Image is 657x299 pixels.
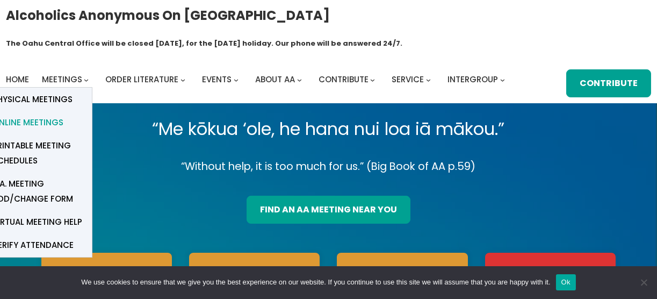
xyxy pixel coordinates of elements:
button: Meetings submenu [84,77,89,82]
button: Order Literature submenu [181,77,185,82]
span: Order Literature [105,74,178,85]
button: Service submenu [426,77,431,82]
nav: Intergroup [6,72,509,87]
a: Home [6,72,29,87]
a: Events [202,72,232,87]
span: About AA [255,74,295,85]
a: Meetings [42,72,82,87]
button: Events submenu [234,77,239,82]
a: Contribute [566,69,651,97]
a: Contribute [319,72,369,87]
button: Intergroup submenu [500,77,505,82]
span: Home [6,74,29,85]
a: Intergroup [447,72,498,87]
a: About AA [255,72,295,87]
a: Alcoholics Anonymous on [GEOGRAPHIC_DATA] [6,4,330,27]
p: “Without help, it is too much for us.” (Big Book of AA p.59) [33,157,624,175]
span: Contribute [319,74,369,85]
h1: The Oahu Central Office will be closed [DATE], for the [DATE] holiday. Our phone will be answered... [6,38,402,49]
button: Ok [556,274,576,290]
span: We use cookies to ensure that we give you the best experience on our website. If you continue to ... [81,277,550,288]
button: About AA submenu [297,77,302,82]
a: Service [392,72,424,87]
span: Intergroup [447,74,498,85]
span: No [638,277,649,288]
span: Events [202,74,232,85]
a: find an aa meeting near you [247,196,410,224]
span: Meetings [42,74,82,85]
p: “Me kōkua ‘ole, he hana nui loa iā mākou.” [33,114,624,144]
button: Contribute submenu [370,77,375,82]
span: Service [392,74,424,85]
